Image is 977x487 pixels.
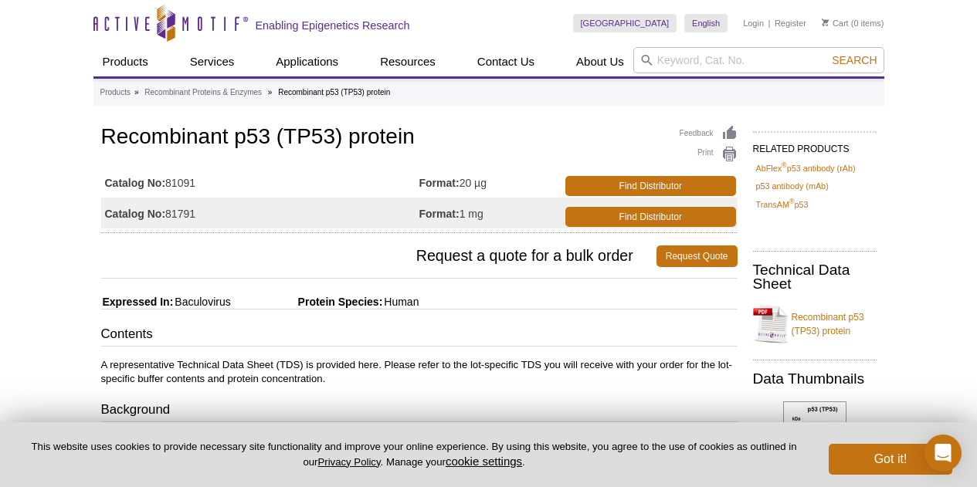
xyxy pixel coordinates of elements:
h1: Recombinant p53 (TP53) protein [101,125,738,151]
input: Keyword, Cat. No. [633,47,884,73]
p: A representative Technical Data Sheet (TDS) is provided here. Please refer to the lot-specific TD... [101,358,738,386]
span: Expressed In: [101,296,174,308]
a: About Us [567,47,633,76]
h3: Contents [101,325,738,347]
a: Recombinant p53 (TP53) protein [753,301,877,347]
a: Recombinant Proteins & Enzymes [144,86,262,100]
strong: Format: [419,207,460,221]
h2: Data Thumbnails [753,372,877,386]
a: Resources [371,47,445,76]
strong: Format: [419,176,460,190]
button: Got it! [829,444,952,475]
a: Feedback [680,125,738,142]
li: | [768,14,771,32]
span: Protein Species: [234,296,383,308]
li: Recombinant p53 (TP53) protein [278,88,390,96]
td: 1 mg [419,198,562,228]
img: Your Cart [822,19,829,26]
td: 81791 [101,198,419,228]
a: Products [100,86,131,100]
li: (0 items) [822,14,884,32]
button: cookie settings [446,455,522,468]
span: Request a quote for a bulk order [101,245,656,267]
li: » [268,88,273,96]
a: Register [775,18,806,29]
a: Cart [822,18,849,29]
div: Open Intercom Messenger [924,435,962,472]
strong: Catalog No: [105,207,166,221]
h3: Background [101,401,738,422]
a: Print [680,146,738,163]
a: Find Distributor [565,176,736,196]
span: Baculovirus [173,296,230,308]
li: » [134,88,139,96]
button: Search [827,53,881,67]
a: Contact Us [468,47,544,76]
td: 81091 [101,167,419,198]
h2: RELATED PRODUCTS [753,131,877,159]
td: 20 µg [419,167,562,198]
a: English [684,14,728,32]
a: Privacy Policy [317,456,380,468]
span: Search [832,54,877,66]
a: Applications [266,47,348,76]
h2: Enabling Epigenetics Research [256,19,410,32]
a: Login [743,18,764,29]
a: p53 antibody (mAb) [756,179,829,193]
p: This website uses cookies to provide necessary site functionality and improve your online experie... [25,440,803,469]
a: TransAM®p53 [756,198,809,211]
a: Products [93,47,158,76]
sup: ® [782,161,787,169]
h2: Technical Data Sheet [753,263,877,291]
span: Human [382,296,419,308]
a: Request Quote [656,245,738,267]
sup: ® [789,198,795,205]
a: Services [181,47,244,76]
strong: Catalog No: [105,176,166,190]
a: Find Distributor [565,207,736,227]
a: AbFlex®p53 antibody (rAb) [756,161,856,175]
a: [GEOGRAPHIC_DATA] [573,14,677,32]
